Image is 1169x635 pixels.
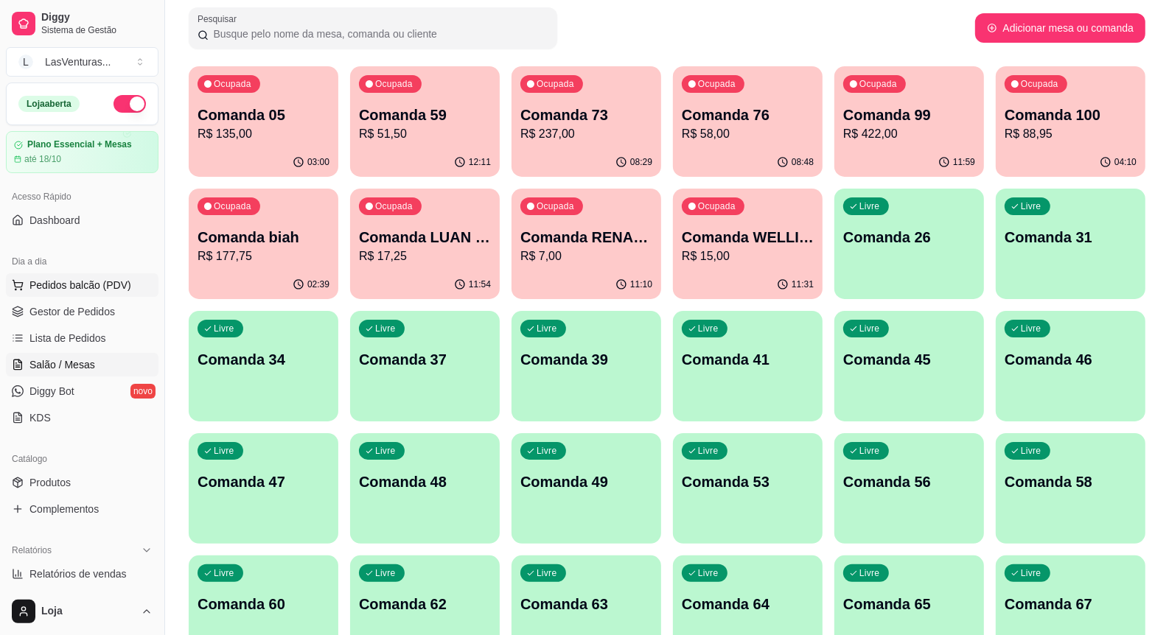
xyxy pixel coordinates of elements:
[29,357,95,372] span: Salão / Mesas
[29,304,115,319] span: Gestor de Pedidos
[520,471,652,492] p: Comanda 49
[843,349,975,370] p: Comanda 45
[29,331,106,345] span: Lista de Pedidos
[520,594,652,614] p: Comanda 63
[537,445,557,457] p: Livre
[29,502,99,516] span: Complementos
[359,125,491,143] p: R$ 51,50
[698,445,719,457] p: Livre
[6,562,158,586] a: Relatórios de vendas
[843,594,975,614] p: Comanda 65
[859,323,880,334] p: Livre
[1021,445,1041,457] p: Livre
[189,66,338,177] button: OcupadaComanda 05R$ 135,0003:00
[682,125,814,143] p: R$ 58,00
[18,96,80,112] div: Loja aberta
[512,311,661,421] button: LivreComanda 39
[198,594,329,614] p: Comanda 60
[209,27,548,41] input: Pesquisar
[1005,105,1137,125] p: Comanda 100
[189,311,338,421] button: LivreComanda 34
[512,66,661,177] button: OcupadaComanda 73R$ 237,0008:29
[1005,471,1137,492] p: Comanda 58
[698,323,719,334] p: Livre
[6,471,158,494] a: Produtos
[198,471,329,492] p: Comanda 47
[1114,156,1137,168] p: 04:10
[214,78,251,90] p: Ocupada
[198,105,329,125] p: Comanda 05
[1021,200,1041,212] p: Livre
[975,13,1145,43] button: Adicionar mesa ou comanda
[859,200,880,212] p: Livre
[27,139,132,150] article: Plano Essencial + Mesas
[6,379,158,403] a: Diggy Botnovo
[375,445,396,457] p: Livre
[673,189,823,299] button: OcupadaComanda WELLINGTOMR$ 15,0011:31
[1021,567,1041,579] p: Livre
[630,278,652,290] p: 11:10
[375,78,413,90] p: Ocupada
[512,189,661,299] button: OcupadaComanda RENAM 22/09R$ 7,0011:10
[6,300,158,323] a: Gestor de Pedidos
[359,349,491,370] p: Comanda 37
[375,323,396,334] p: Livre
[18,55,33,69] span: L
[682,105,814,125] p: Comanda 76
[198,125,329,143] p: R$ 135,00
[114,95,146,113] button: Alterar Status
[6,353,158,376] a: Salão / Mesas
[29,566,127,581] span: Relatórios de vendas
[359,471,491,492] p: Comanda 48
[198,349,329,370] p: Comanda 34
[214,445,234,457] p: Livre
[469,278,491,290] p: 11:54
[682,227,814,248] p: Comanda WELLINGTOM
[214,567,234,579] p: Livre
[537,323,557,334] p: Livre
[1005,125,1137,143] p: R$ 88,95
[359,248,491,265] p: R$ 17,25
[512,433,661,544] button: LivreComanda 49
[45,55,111,69] div: LasVenturas ...
[350,311,500,421] button: LivreComanda 37
[198,13,242,25] label: Pesquisar
[6,185,158,208] div: Acesso Rápido
[996,189,1145,299] button: LivreComanda 31
[24,153,61,165] article: até 18/10
[307,278,329,290] p: 02:39
[6,273,158,297] button: Pedidos balcão (PDV)
[996,66,1145,177] button: OcupadaComanda 100R$ 88,9504:10
[698,567,719,579] p: Livre
[41,11,153,24] span: Diggy
[469,156,491,168] p: 12:11
[6,208,158,232] a: Dashboard
[29,213,80,228] span: Dashboard
[520,349,652,370] p: Comanda 39
[6,594,158,629] button: Loja
[214,323,234,334] p: Livre
[359,594,491,614] p: Comanda 62
[682,594,814,614] p: Comanda 64
[520,227,652,248] p: Comanda RENAM 22/09
[189,433,338,544] button: LivreComanda 47
[698,200,736,212] p: Ocupada
[214,200,251,212] p: Ocupada
[859,78,897,90] p: Ocupada
[375,200,413,212] p: Ocupada
[834,189,984,299] button: LivreComanda 26
[6,47,158,77] button: Select a team
[29,384,74,399] span: Diggy Bot
[350,189,500,299] button: OcupadaComanda LUAN E BIAHR$ 17,2511:54
[359,105,491,125] p: Comanda 59
[843,105,975,125] p: Comanda 99
[673,433,823,544] button: LivreComanda 53
[29,475,71,490] span: Produtos
[996,311,1145,421] button: LivreComanda 46
[537,78,574,90] p: Ocupada
[6,447,158,471] div: Catálogo
[6,497,158,521] a: Complementos
[6,6,158,41] a: DiggySistema de Gestão
[189,189,338,299] button: OcupadaComanda biahR$ 177,7502:39
[198,248,329,265] p: R$ 177,75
